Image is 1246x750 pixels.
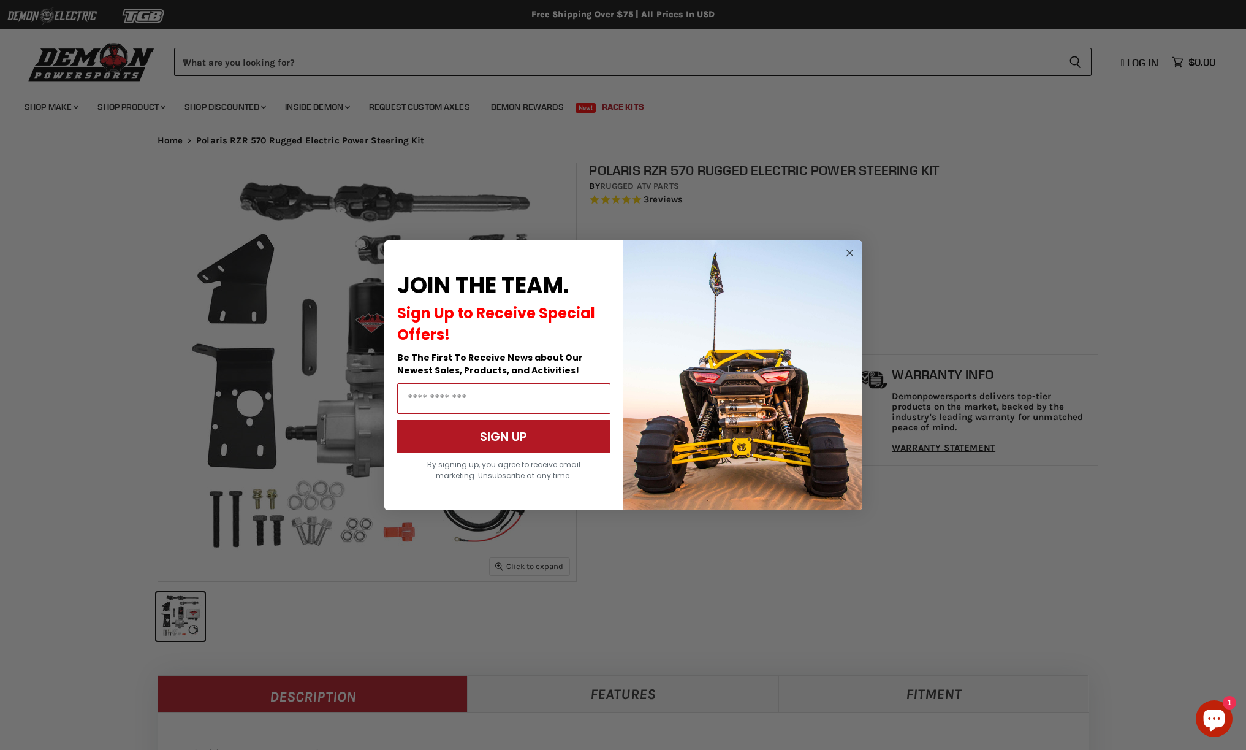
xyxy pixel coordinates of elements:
[397,351,583,377] span: Be The First To Receive News about Our Newest Sales, Products, and Activities!
[842,245,857,261] button: Close dialog
[397,420,610,453] button: SIGN UP
[397,270,569,301] span: JOIN THE TEAM.
[623,240,862,510] img: a9095488-b6e7-41ba-879d-588abfab540b.jpeg
[1192,700,1236,740] inbox-online-store-chat: Shopify online store chat
[397,303,595,345] span: Sign Up to Receive Special Offers!
[427,459,580,481] span: By signing up, you agree to receive email marketing. Unsubscribe at any time.
[397,383,610,414] input: Email Address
